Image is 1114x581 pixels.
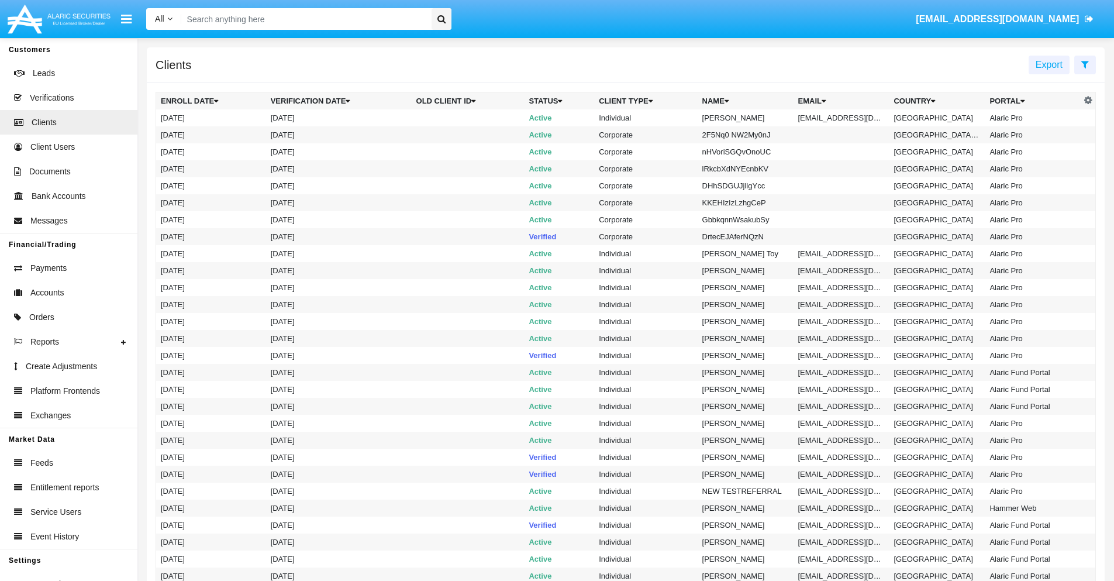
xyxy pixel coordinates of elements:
td: Corporate [594,228,697,245]
td: [EMAIL_ADDRESS][DOMAIN_NAME] [794,398,889,415]
td: Active [524,415,594,432]
td: Hammer Web [985,500,1081,517]
td: [DATE] [266,551,412,568]
span: Leads [33,67,55,80]
td: Individual [594,551,697,568]
td: 2F5Nq0 NW2My0nJ [698,126,794,143]
td: [DATE] [156,160,266,177]
td: [PERSON_NAME] [698,534,794,551]
td: Individual [594,534,697,551]
td: [PERSON_NAME] [698,449,794,466]
td: [DATE] [266,143,412,160]
td: Alaric Pro [985,432,1081,449]
td: [PERSON_NAME] [698,364,794,381]
td: Individual [594,364,697,381]
td: [DATE] [266,330,412,347]
td: Active [524,500,594,517]
td: Alaric Fund Portal [985,381,1081,398]
td: Individual [594,296,697,313]
td: [DATE] [156,415,266,432]
td: DrtecEJAferNQzN [698,228,794,245]
span: Clients [32,116,57,129]
th: Client Type [594,92,697,110]
td: Verified [524,449,594,466]
td: Individual [594,517,697,534]
td: [DATE] [156,228,266,245]
td: Corporate [594,194,697,211]
td: GbbkqnnWsakubSy [698,211,794,228]
td: Alaric Pro [985,228,1081,245]
td: [EMAIL_ADDRESS][DOMAIN_NAME] [794,262,889,279]
td: Active [524,262,594,279]
td: [DATE] [266,517,412,534]
td: [EMAIL_ADDRESS][DOMAIN_NAME] [794,534,889,551]
td: [PERSON_NAME] [698,296,794,313]
td: [DATE] [266,245,412,262]
a: [EMAIL_ADDRESS][DOMAIN_NAME] [910,3,1099,36]
img: Logo image [6,2,112,36]
td: [GEOGRAPHIC_DATA] [889,177,985,194]
td: Active [524,143,594,160]
td: [DATE] [156,211,266,228]
td: [DATE] [266,398,412,415]
span: Accounts [30,287,64,299]
td: [EMAIL_ADDRESS][DOMAIN_NAME] [794,483,889,500]
td: Individual [594,432,697,449]
td: Active [524,245,594,262]
td: [DATE] [156,313,266,330]
td: [DATE] [266,211,412,228]
span: Verifications [30,92,74,104]
th: Status [524,92,594,110]
td: Individual [594,381,697,398]
td: [DATE] [266,109,412,126]
td: Individual [594,483,697,500]
td: [DATE] [156,194,266,211]
td: [GEOGRAPHIC_DATA] [889,381,985,398]
td: Alaric Pro [985,160,1081,177]
td: [GEOGRAPHIC_DATA] [889,313,985,330]
td: Active [524,551,594,568]
td: Active [524,432,594,449]
span: All [155,14,164,23]
span: Bank Accounts [32,190,86,202]
td: Active [524,483,594,500]
td: [DATE] [266,364,412,381]
td: [GEOGRAPHIC_DATA] [889,364,985,381]
td: [EMAIL_ADDRESS][DOMAIN_NAME] [794,381,889,398]
td: Active [524,160,594,177]
span: Exchanges [30,410,71,422]
td: Alaric Pro [985,415,1081,432]
td: [GEOGRAPHIC_DATA] [889,347,985,364]
a: All [146,13,181,25]
td: [DATE] [266,313,412,330]
td: [GEOGRAPHIC_DATA] [889,160,985,177]
td: [DATE] [266,347,412,364]
td: [GEOGRAPHIC_DATA] [889,534,985,551]
td: [PERSON_NAME] [698,279,794,296]
td: [PERSON_NAME] [698,415,794,432]
span: Event History [30,531,79,543]
td: Individual [594,279,697,296]
td: [GEOGRAPHIC_DATA] [889,483,985,500]
td: lRkcbXdNYEcnbKV [698,160,794,177]
td: [EMAIL_ADDRESS][DOMAIN_NAME] [794,449,889,466]
td: Individual [594,449,697,466]
td: [EMAIL_ADDRESS][DOMAIN_NAME] [794,279,889,296]
td: [GEOGRAPHIC_DATA] [889,262,985,279]
td: [EMAIL_ADDRESS][DOMAIN_NAME] [794,330,889,347]
td: [GEOGRAPHIC_DATA] [889,398,985,415]
td: Alaric Pro [985,296,1081,313]
td: Active [524,330,594,347]
td: KKEHIzIzLzhgCeP [698,194,794,211]
td: [DATE] [266,449,412,466]
td: Verified [524,466,594,483]
td: [EMAIL_ADDRESS][DOMAIN_NAME] [794,245,889,262]
td: [DATE] [156,517,266,534]
td: [DATE] [266,279,412,296]
td: [EMAIL_ADDRESS][DOMAIN_NAME] [794,466,889,483]
th: Old Client Id [412,92,525,110]
td: Corporate [594,211,697,228]
span: Client Users [30,141,75,153]
td: [DATE] [156,347,266,364]
td: [GEOGRAPHIC_DATA] [889,245,985,262]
